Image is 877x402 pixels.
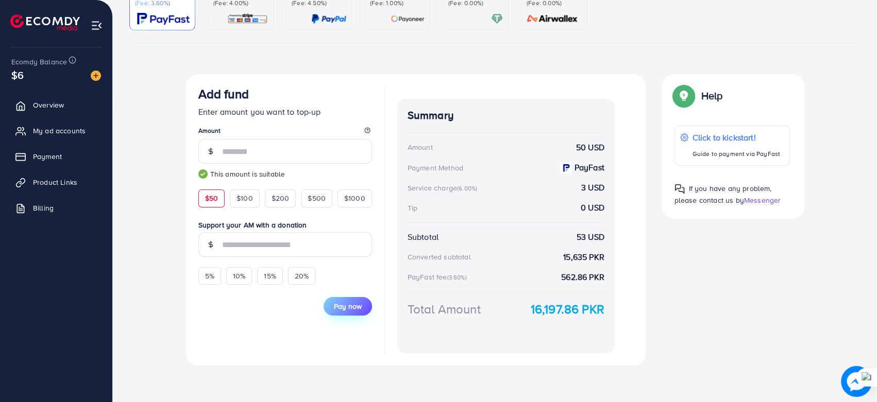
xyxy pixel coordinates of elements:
[334,301,362,311] span: Pay now
[576,142,604,153] strong: 50 USD
[524,13,581,25] img: card
[491,13,503,25] img: card
[563,251,604,263] strong: 15,635 PKR
[272,193,290,203] span: $200
[391,13,425,25] img: card
[575,162,604,173] strong: PayFast
[198,169,372,179] small: This amount is suitable
[33,203,54,213] span: Billing
[33,177,77,187] span: Product Links
[11,67,24,82] span: $6
[408,300,481,318] div: Total Amount
[8,120,105,141] a: My ad accounts
[198,220,372,230] label: Support your AM with a donation
[264,271,276,281] span: 15%
[561,271,604,283] strong: 562.86 PKR
[408,142,433,152] div: Amount
[447,273,466,282] small: (3.60%)
[701,90,723,102] p: Help
[237,193,253,203] span: $100
[344,193,365,203] span: $1000
[205,271,214,281] span: 5%
[324,297,372,316] button: Pay now
[674,184,685,194] img: Popup guide
[674,86,693,105] img: Popup guide
[841,366,872,397] img: image
[91,20,103,31] img: menu
[8,95,105,115] a: Overview
[408,272,470,282] div: PayFast fee
[693,148,780,160] p: Guide to payment via PayFast
[581,202,604,214] strong: 0 USD
[408,203,417,213] div: Tip
[137,13,190,25] img: card
[311,13,346,25] img: card
[308,193,326,203] span: $500
[8,172,105,193] a: Product Links
[198,169,208,179] img: guide
[33,100,64,110] span: Overview
[11,57,67,67] span: Ecomdy Balance
[408,163,463,173] div: Payment Method
[10,14,80,30] img: logo
[457,184,477,193] small: (6.00%)
[577,231,604,243] strong: 53 USD
[33,126,86,136] span: My ad accounts
[408,231,438,243] div: Subtotal
[674,183,772,205] span: If you have any problem, please contact us by
[205,193,218,203] span: $50
[581,182,604,194] strong: 3 USD
[233,271,245,281] span: 10%
[408,109,604,122] h4: Summary
[408,183,480,193] div: Service charge
[198,106,372,118] p: Enter amount you want to top-up
[91,71,101,81] img: image
[33,151,62,162] span: Payment
[227,13,268,25] img: card
[531,300,604,318] strong: 16,197.86 PKR
[295,271,309,281] span: 20%
[560,162,571,173] img: payment
[8,146,105,167] a: Payment
[408,252,471,262] div: Converted subtotal
[693,131,780,144] p: Click to kickstart!
[744,195,781,205] span: Messenger
[8,198,105,218] a: Billing
[198,86,249,101] h3: Add fund
[198,126,372,139] legend: Amount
